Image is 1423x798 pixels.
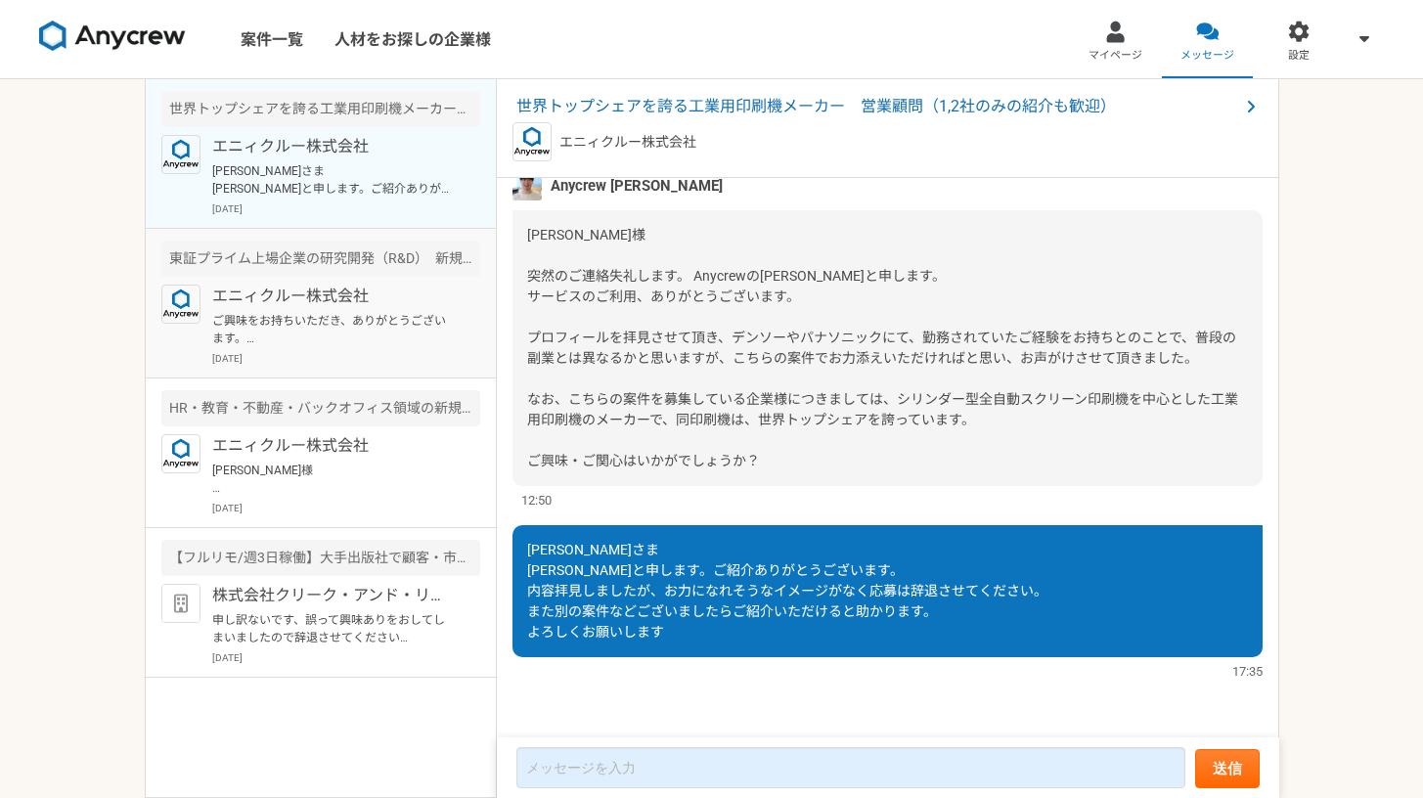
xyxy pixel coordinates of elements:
[559,132,696,153] p: エニィクルー株式会社
[212,650,480,665] p: [DATE]
[527,542,1047,640] span: [PERSON_NAME]さま [PERSON_NAME]と申します。ご紹介ありがとうございます。 内容拝見しましたが、お力になれそうなイメージがなく応募は辞退させてください。 また別の案件など...
[212,584,454,607] p: 株式会社クリーク・アンド・リバー社
[521,491,552,510] span: 12:50
[212,434,454,458] p: エニィクルー株式会社
[1180,48,1234,64] span: メッセージ
[512,171,542,200] img: %E3%83%95%E3%82%9A%E3%83%AD%E3%83%95%E3%82%A3%E3%83%BC%E3%83%AB%E7%94%BB%E5%83%8F%E3%81%AE%E3%82%...
[161,540,480,576] div: 【フルリモ/週3日稼働】大手出版社で顧客・市場調査マーケター！
[516,95,1239,118] span: 世界トップシェアを誇る工業用印刷機メーカー 営業顧問（1,2社のみの紹介も歓迎）
[212,462,454,497] p: [PERSON_NAME]様 期限はございませんので、出来次第ご提出いただければと思います。 お忙しい中、ご対応ありがとうございます。 よろしくお願いいたします。
[212,351,480,366] p: [DATE]
[212,285,454,308] p: エニィクルー株式会社
[1089,48,1142,64] span: マイページ
[161,434,200,473] img: logo_text_blue_01.png
[212,201,480,216] p: [DATE]
[212,501,480,515] p: [DATE]
[39,21,186,52] img: 8DqYSo04kwAAAAASUVORK5CYII=
[1232,662,1263,681] span: 17:35
[512,122,552,161] img: logo_text_blue_01.png
[161,241,480,277] div: 東証プライム上場企業の研究開発（R&D） 新規事業開発
[551,175,723,197] span: Anycrew [PERSON_NAME]
[212,611,454,646] p: 申し訳ないです、誤って興味ありをおしてしまいましたので辞退させてください 機会ありまいたら応募させていただきます。
[212,162,454,198] p: [PERSON_NAME]さま [PERSON_NAME]と申します。ご紹介ありがとうございます。 内容拝見しましたが、お力になれそうなイメージがなく応募は辞退させてください。 また別の案件など...
[212,135,454,158] p: エニィクルー株式会社
[161,285,200,324] img: logo_text_blue_01.png
[161,135,200,174] img: logo_text_blue_01.png
[161,91,480,127] div: 世界トップシェアを誇る工業用印刷機メーカー 営業顧問（1,2社のみの紹介も歓迎）
[1288,48,1310,64] span: 設定
[527,227,1238,468] span: [PERSON_NAME]様 突然のご連絡失礼します。 Anycrewの[PERSON_NAME]と申します。 サービスのご利用、ありがとうございます。 プロフィールを拝見させて頂き、デンソーや...
[161,584,200,623] img: default_org_logo-42cde973f59100197ec2c8e796e4974ac8490bb5b08a0eb061ff975e4574aa76.png
[1195,749,1260,788] button: 送信
[161,390,480,426] div: HR・教育・不動産・バックオフィス領域の新規事業 0→1で事業を立ち上げたい方
[212,312,454,347] p: ご興味をお持ちいただき、ありがとうございます。 本件の必須要件・歓迎要件につきましては、いかがでしょうか？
